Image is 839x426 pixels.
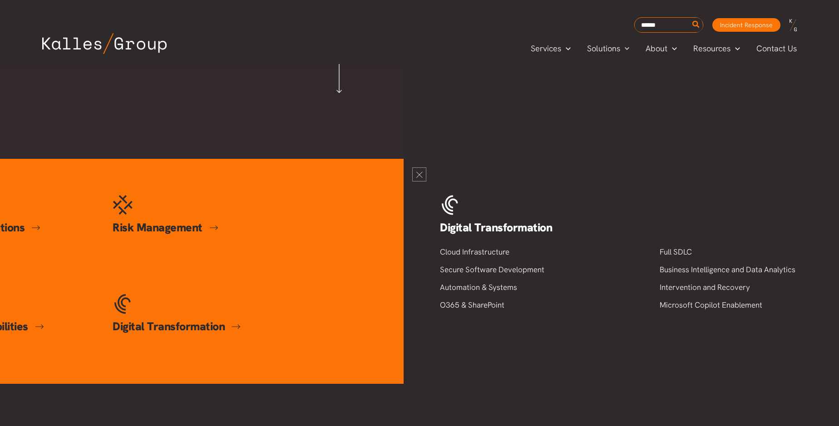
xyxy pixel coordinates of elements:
a: Business Intelligence and Data Analytics [660,264,795,274]
a: AboutMenu Toggle [637,42,685,55]
a: Risk Management [113,220,218,235]
span: Menu Toggle [667,42,677,55]
span: Menu Toggle [730,42,740,55]
a: Intervention and Recovery [660,282,750,292]
a: Contact Us [748,42,806,55]
a: SolutionsMenu Toggle [579,42,638,55]
a: Digital Transformation [113,319,241,334]
span: About [646,42,667,55]
nav: Primary Site Navigation [523,41,806,56]
span: Resources [693,42,730,55]
a: Automation & Systems [440,282,517,292]
a: Microsoft Copilot Enablement [660,300,762,310]
img: Kalles Group [42,33,167,54]
span: Services [531,42,561,55]
span: Contact Us [756,42,797,55]
span: Solutions [587,42,620,55]
span: Menu Toggle [620,42,630,55]
button: Search [691,18,702,32]
a: O365 & SharePoint [440,300,504,310]
a: ResourcesMenu Toggle [685,42,748,55]
a: Cloud Infrastructure [440,247,509,257]
a: Full SDLC [660,247,692,257]
a: Secure Software Development [440,264,544,274]
a: Incident Response [712,18,780,32]
a: ServicesMenu Toggle [523,42,579,55]
span: Menu Toggle [561,42,571,55]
